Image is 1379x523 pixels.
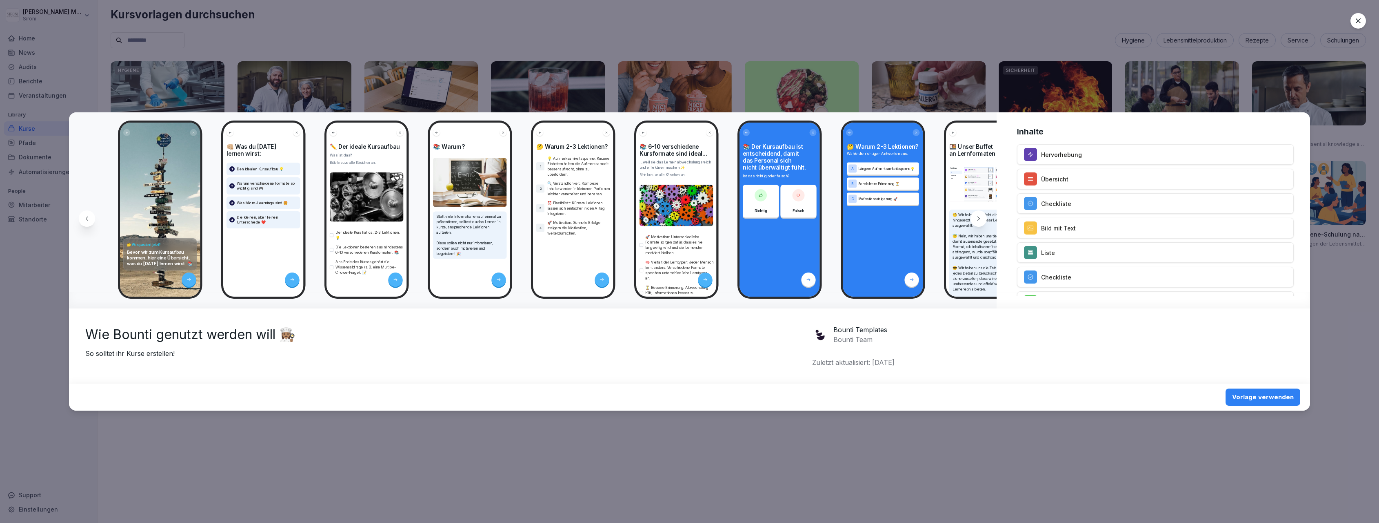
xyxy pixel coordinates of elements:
[237,181,298,191] p: Warum verschiedene Formate so wichtig sind 🎮
[743,173,817,179] p: Ist das richtig oder falsch?
[645,235,713,256] p: 🚀 Motivation: Unterschiedliche Formate sorgen dafür, dass es nie langweilig wird und die Lernende...
[231,183,233,188] p: 2
[335,259,404,275] p: Ans Ende des Kurses gehört die Wissensabfrage (z.B. eine Multiple-Choice-Frage). 📝
[851,197,854,201] p: C
[949,143,1023,157] h4: 🍱 Unser Buffet an Lernformaten
[833,335,887,344] p: Bounti Team
[536,143,610,150] h4: 🤔 Warum 2-3 Lektionen?
[1001,125,1310,138] h4: Inhalte
[436,214,504,256] p: Statt viele Informationen auf einmal zu präsentieren, solltest du das Lernen in kurze, ansprechen...
[547,200,610,216] p: ⏰ Flexibilität: Kürzere Lektionen lassen sich einfacher in den Alltag integrieren.
[640,185,713,226] img: e4bmdgne37akiqspt83rxr1o.png
[953,212,1020,318] p: 🧐 Wir haben uns nicht einfach hingesetzt und ein paar Lernformate ausgewählt. 😇 Nein, wir haben u...
[851,182,854,186] p: B
[858,197,917,201] p: Motivationssteigerung 🚀
[645,285,713,301] p: ⏳ Bessere Erinnerung: Abwechslung hilft, Informationen besser zu verarbeiten und langfristig zu b...
[793,208,804,214] p: Falsch
[1041,224,1076,232] p: Bild mit Text
[85,325,808,344] h2: Wie Bounti genutzt werden will 👩🏽‍🍳
[539,206,541,210] p: 3
[949,165,1023,205] img: Bild und Text Vorschau
[847,151,919,156] p: Wähle die richtigen Antworten aus.
[1041,199,1071,208] p: Checkliste
[237,201,288,206] p: Was Micro-Learnings sind 🍔
[547,220,610,236] p: 🚀 Motivation: Schnelle Erfolge steigern die Motivation, weiterzumachen.
[231,217,233,222] p: 4
[330,143,404,150] h4: ✏️ Der ideale Kursaufbau
[858,166,917,171] p: Längere Aufmerksamkeitsspanne💡
[833,325,887,335] p: Bounti Templates
[645,260,713,281] p: 🧠 Vielfalt der Lerntypen: Jeder Mensch lernt anders. Verschiedene Formate sprechen unterschiedlic...
[1041,248,1055,257] p: Liste
[335,230,404,240] p: Der ideale Kurs hat ca. 2-3 Lektionen.💡
[539,226,541,230] p: 4
[640,143,713,157] h4: 📚 6-10 verschiedene Kursformate sind ideal...
[540,164,541,168] p: 1
[1232,393,1294,402] div: Vorlage verwenden
[433,143,507,150] h4: 📚 Warum?
[231,167,233,172] p: 1
[755,208,767,214] p: Richtig
[227,143,300,157] h4: 👊🏼 Was du [DATE] lernen wirst:
[330,160,404,165] div: Bitte kreuze alle Kästchen an.
[851,167,854,170] p: A
[127,249,193,266] p: Bevor wir zum Kursaufbau kommen, hier eine Übersicht, was du [DATE] lernen wirst. 📚
[1226,389,1300,406] button: Vorlage verwenden
[1041,175,1068,183] p: Übersicht
[640,159,713,170] p: ...weil sie das Lernen abwechslungsreich und effektiver machen ✨
[540,186,542,191] p: 2
[1041,150,1082,159] p: Hervorhebung
[547,156,610,177] p: 💡 Aufmerksamkeitsspanne: Kürzere Einheiten halten die Aufmerksamkeit besser aufrecht, ohne zu übe...
[330,152,404,158] p: Was ist das?
[330,172,404,221] img: ph0d1jdslbll8wxpqgu3fesb.png
[743,143,817,171] h4: 📚 Der Kursaufbau ist entscheidend, damit das Personal sich nicht überwältigt fühlt.
[1041,273,1071,282] p: Checkliste
[640,172,713,177] div: Bitte kreuze alle Kästchen an.
[335,244,404,255] p: Die Lektionen bestehen aus mindestens 6-10 verschiedenen Kursformaten. 📚
[237,215,298,225] p: Die kleinen, aber feinen Unterschiede ❤️
[85,349,808,358] p: So solltet ihr Kurse erstellen!
[547,181,610,197] p: 🔍 Verständlichkeit: Komplexe Inhalte werden in kleineren Portionen leichter verarbeitet und behal...
[812,358,1294,367] p: Zuletzt aktualisiert: [DATE]
[237,167,284,172] p: Den idealen Kursaufbau 💡
[812,326,828,343] img: jme54nxg3cx8rhcp4bza1nkh.png
[858,181,917,186] p: Schelchtere Erinnerung ⏳
[127,243,193,247] h4: 🤔 Was passiert jetzt?
[231,201,233,206] p: 3
[433,158,507,207] img: Bild und Text Vorschau
[847,143,919,150] h4: 🤔 Warum 2-3 Lektionen?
